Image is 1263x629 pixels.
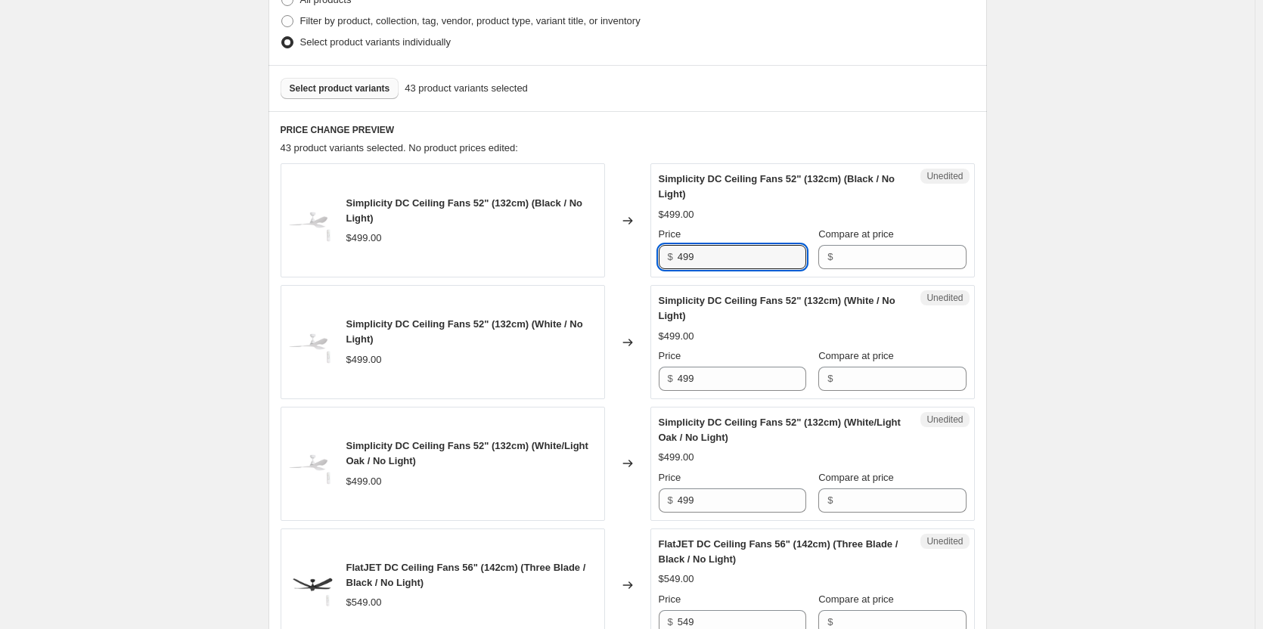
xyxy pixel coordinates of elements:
[827,251,833,262] span: $
[659,350,681,361] span: Price
[818,350,894,361] span: Compare at price
[346,474,382,489] div: $499.00
[926,170,963,182] span: Unedited
[668,251,673,262] span: $
[926,535,963,547] span: Unedited
[668,373,673,384] span: $
[300,36,451,48] span: Select product variants individually
[668,616,673,627] span: $
[827,373,833,384] span: $
[659,173,895,200] span: Simplicity DC Ceiling Fans 52" (132cm) (Black / No Light)
[659,329,694,344] div: $499.00
[668,494,673,506] span: $
[659,593,681,605] span: Price
[659,472,681,483] span: Price
[289,320,334,365] img: 283_bcb01531-2086-4d96-aaba-2522a9fcff8e_80x.png
[289,562,334,608] img: 243_938ada47-c725-4dbe-9c31-79f656770e8e_80x.png
[290,82,390,95] span: Select product variants
[281,142,518,153] span: 43 product variants selected. No product prices edited:
[289,441,334,486] img: 283_bcb01531-2086-4d96-aaba-2522a9fcff8e_80x.png
[659,207,694,222] div: $499.00
[346,595,382,610] div: $549.00
[281,78,399,99] button: Select product variants
[346,562,586,588] span: FlatJET DC Ceiling Fans 56" (142cm) (Three Blade / Black / No Light)
[346,197,582,224] span: Simplicity DC Ceiling Fans 52" (132cm) (Black / No Light)
[818,228,894,240] span: Compare at price
[659,417,901,443] span: Simplicity DC Ceiling Fans 52" (132cm) (White/Light Oak / No Light)
[926,292,963,304] span: Unedited
[818,472,894,483] span: Compare at price
[827,494,833,506] span: $
[818,593,894,605] span: Compare at price
[659,228,681,240] span: Price
[659,572,694,587] div: $549.00
[926,414,963,426] span: Unedited
[827,616,833,627] span: $
[289,198,334,243] img: 283_bcb01531-2086-4d96-aaba-2522a9fcff8e_80x.png
[346,318,583,345] span: Simplicity DC Ceiling Fans 52" (132cm) (White / No Light)
[659,450,694,465] div: $499.00
[659,295,895,321] span: Simplicity DC Ceiling Fans 52" (132cm) (White / No Light)
[346,231,382,246] div: $499.00
[659,538,898,565] span: FlatJET DC Ceiling Fans 56" (142cm) (Three Blade / Black / No Light)
[300,15,641,26] span: Filter by product, collection, tag, vendor, product type, variant title, or inventory
[405,81,528,96] span: 43 product variants selected
[346,440,588,466] span: Simplicity DC Ceiling Fans 52" (132cm) (White/Light Oak / No Light)
[281,124,975,136] h6: PRICE CHANGE PREVIEW
[346,352,382,367] div: $499.00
